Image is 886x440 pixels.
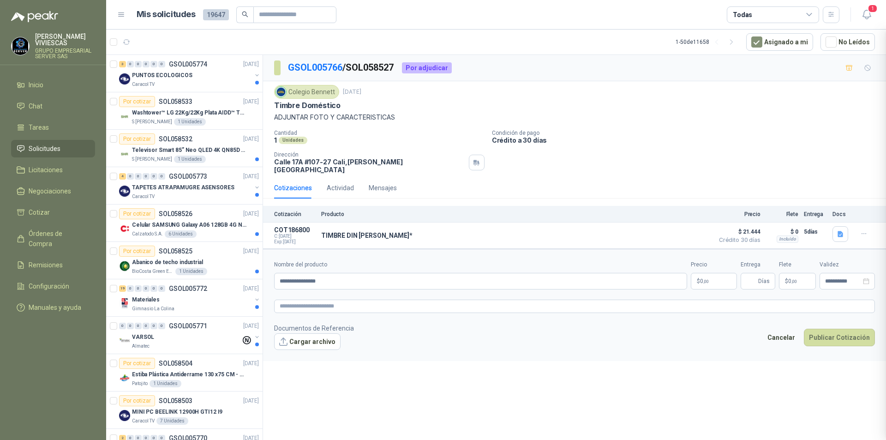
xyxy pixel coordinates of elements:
[29,207,50,217] span: Cotizar
[203,9,229,20] span: 19647
[11,140,95,157] a: Solicitudes
[11,119,95,136] a: Tareas
[29,229,86,249] span: Órdenes de Compra
[29,80,43,90] span: Inicio
[35,33,95,46] p: [PERSON_NAME] VIVIESCAS
[29,186,71,196] span: Negociaciones
[11,76,95,94] a: Inicio
[12,37,29,55] img: Company Logo
[29,302,81,313] span: Manuales y ayuda
[11,256,95,274] a: Remisiones
[11,11,58,22] img: Logo peakr
[11,161,95,179] a: Licitaciones
[242,11,248,18] span: search
[29,101,42,111] span: Chat
[29,281,69,291] span: Configuración
[868,4,878,13] span: 1
[11,182,95,200] a: Negociaciones
[35,48,95,59] p: GRUPO EMPRESARIAL SERVER SAS
[29,165,63,175] span: Licitaciones
[11,97,95,115] a: Chat
[11,225,95,253] a: Órdenes de Compra
[29,144,60,154] span: Solicitudes
[11,299,95,316] a: Manuales y ayuda
[858,6,875,23] button: 1
[29,260,63,270] span: Remisiones
[11,204,95,221] a: Cotizar
[11,277,95,295] a: Configuración
[137,8,196,21] h1: Mis solicitudes
[733,10,752,20] div: Todas
[29,122,49,133] span: Tareas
